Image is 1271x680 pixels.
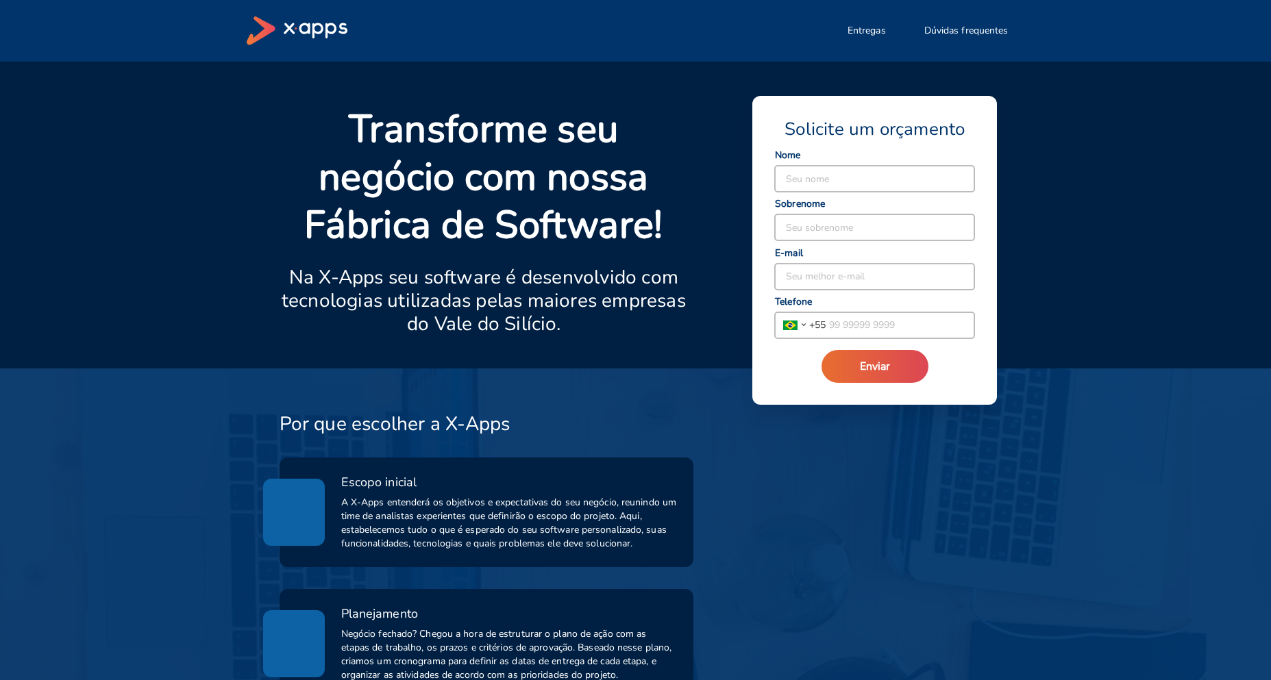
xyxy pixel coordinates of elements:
p: Na X-Apps seu software é desenvolvido com tecnologias utilizadas pelas maiores empresas do Vale d... [280,266,689,336]
span: Entregas [848,24,886,38]
span: A X-Apps entenderá os objetivos e expectativas do seu negócio, reunindo um time de analistas expe... [341,496,678,551]
span: Planejamento [341,605,418,622]
p: Transforme seu negócio com nossa Fábrica de Software! [280,105,689,249]
span: Escopo inicial [341,474,417,490]
input: Seu sobrenome [775,214,974,240]
span: Dúvidas frequentes [924,24,1009,38]
span: Solicite um orçamento [785,118,965,141]
h3: Por que escolher a X-Apps [280,412,510,436]
input: Seu melhor e-mail [775,264,974,290]
input: 99 99999 9999 [826,312,974,338]
button: Dúvidas frequentes [908,17,1025,45]
input: Seu nome [775,166,974,192]
button: Enviar [822,350,928,383]
span: Enviar [860,359,890,374]
button: Entregas [831,17,902,45]
span: + 55 [809,318,826,332]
